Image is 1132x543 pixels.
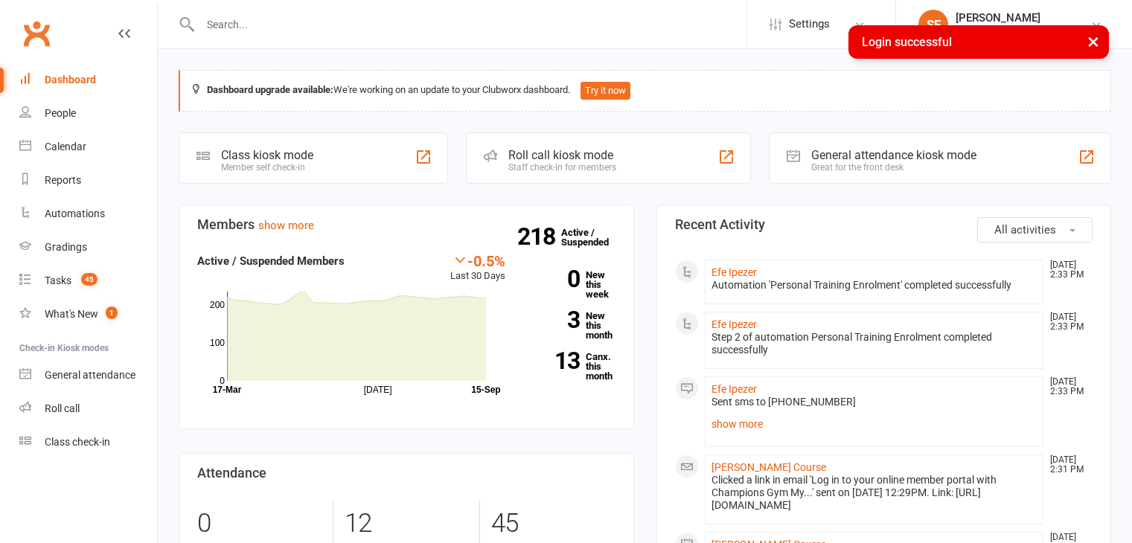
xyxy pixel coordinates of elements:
[956,11,1090,25] div: [PERSON_NAME]
[45,274,71,286] div: Tasks
[811,162,976,173] div: Great for the front desk
[19,63,157,97] a: Dashboard
[45,107,76,119] div: People
[712,383,757,395] a: Efe Ipezer
[508,162,616,173] div: Staff check-in for members
[581,82,630,100] button: Try it now
[712,318,757,330] a: Efe Ipezer
[789,7,830,41] span: Settings
[197,217,615,232] h3: Members
[1043,260,1092,280] time: [DATE] 2:33 PM
[45,369,135,381] div: General attendance
[956,25,1090,38] div: Champions [PERSON_NAME]
[712,396,856,408] span: Sent sms to [PHONE_NUMBER]
[45,74,96,86] div: Dashboard
[45,436,110,448] div: Class check-in
[1043,377,1092,396] time: [DATE] 2:33 PM
[18,15,55,52] a: Clubworx
[19,264,157,298] a: Tasks 45
[712,461,826,473] a: [PERSON_NAME] Course
[528,309,580,331] strong: 3
[675,217,1093,232] h3: Recent Activity
[45,241,87,253] div: Gradings
[81,273,97,286] span: 45
[1043,455,1092,475] time: [DATE] 2:31 PM
[811,148,976,162] div: General attendance kiosk mode
[19,231,157,264] a: Gradings
[862,35,952,49] span: Login successful
[712,474,1037,512] div: Clicked a link in email 'Log in to your online member portal with Champions Gym My...' sent on [D...
[712,279,1037,292] div: Automation 'Personal Training Enrolment' completed successfully
[977,217,1093,242] button: All activities
[45,208,105,219] div: Automations
[197,254,345,268] strong: Active / Suspended Members
[450,252,505,284] div: Last 30 Days
[19,164,157,197] a: Reports
[712,331,1037,356] div: Step 2 of automation Personal Training Enrolment completed successfully
[528,268,580,290] strong: 0
[918,10,948,39] div: SF
[528,352,615,381] a: 13Canx. this month
[994,223,1056,237] span: All activities
[221,148,313,162] div: Class kiosk mode
[179,70,1111,112] div: We're working on an update to your Clubworx dashboard.
[19,359,157,392] a: General attendance kiosk mode
[528,270,615,299] a: 0New this week
[528,311,615,340] a: 3New this month
[712,266,757,278] a: Efe Ipezer
[19,97,157,130] a: People
[45,141,86,152] div: Calendar
[45,402,80,414] div: Roll call
[19,392,157,425] a: Roll call
[19,130,157,164] a: Calendar
[508,148,616,162] div: Roll call kiosk mode
[1043,312,1092,332] time: [DATE] 2:33 PM
[450,252,505,269] div: -0.5%
[19,197,157,231] a: Automations
[207,84,333,95] strong: Dashboard upgrade available:
[196,14,746,35] input: Search...
[712,414,1037,434] a: show more
[561,216,627,258] a: 218Active / Suspended
[45,308,98,320] div: What's New
[197,466,615,481] h3: Attendance
[1080,25,1107,57] button: ×
[106,306,118,319] span: 1
[19,425,157,459] a: Class kiosk mode
[19,298,157,331] a: What's New1
[528,350,580,372] strong: 13
[45,174,81,186] div: Reports
[517,225,561,248] strong: 218
[221,162,313,173] div: Member self check-in
[258,219,314,232] a: show more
